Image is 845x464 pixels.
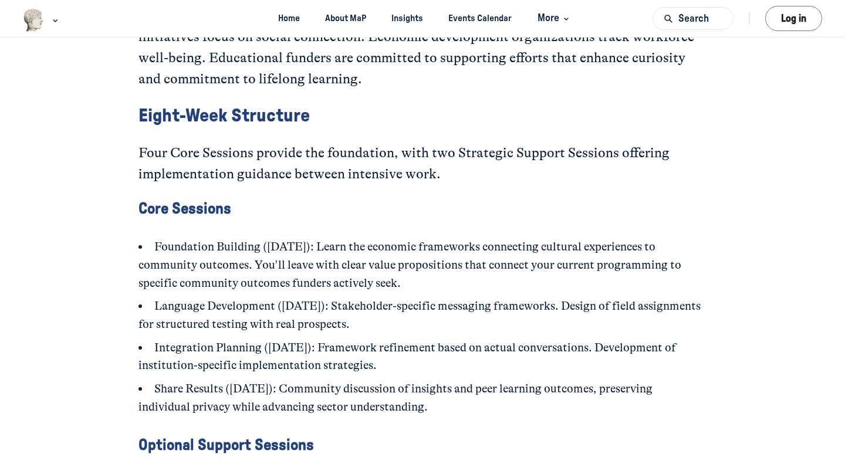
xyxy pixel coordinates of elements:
[138,382,653,414] span: Share Results ([DATE]): Community discussion of insights and peer learning outcomes, preserving i...
[538,11,572,26] span: More
[381,8,434,29] a: Insights
[653,7,734,30] button: Search
[23,9,45,32] img: Museums as Progress logo
[268,8,310,29] a: Home
[438,8,522,29] a: Events Calendar
[138,201,231,216] span: Core Sessions
[138,107,310,125] span: Eight-Week Structure
[138,145,672,182] span: Four Core Sessions provide the foundation, with two Strategic Support Sessions offering implement...
[138,240,681,290] span: Foundation Building ([DATE]): Learn the economic frameworks connecting cultural experiences to co...
[527,8,577,29] button: More
[23,8,61,33] button: Museums as Progress logo
[765,6,822,31] button: Log in
[315,8,377,29] a: About MaP
[138,438,314,453] span: Optional Support Sessions
[138,299,701,331] span: Language Development ([DATE]): Stakeholder-specific messaging frameworks. Design of field assignm...
[138,341,676,372] span: Integration Planning ([DATE]): Framework refinement based on actual conversations. Development of...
